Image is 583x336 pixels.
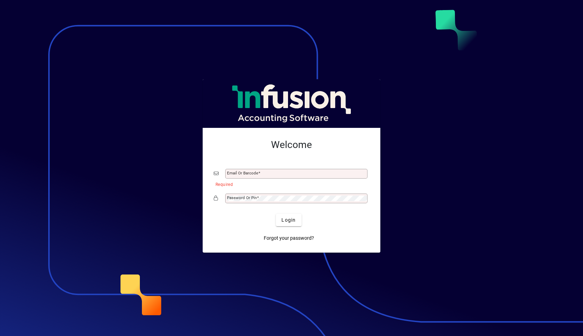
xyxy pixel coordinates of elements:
span: Login [281,216,296,224]
mat-label: Password or Pin [227,195,257,200]
span: Forgot your password? [264,235,314,242]
a: Forgot your password? [261,232,317,244]
mat-error: Required [216,180,364,188]
h2: Welcome [214,139,369,151]
mat-label: Email or Barcode [227,171,258,175]
button: Login [276,214,301,226]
